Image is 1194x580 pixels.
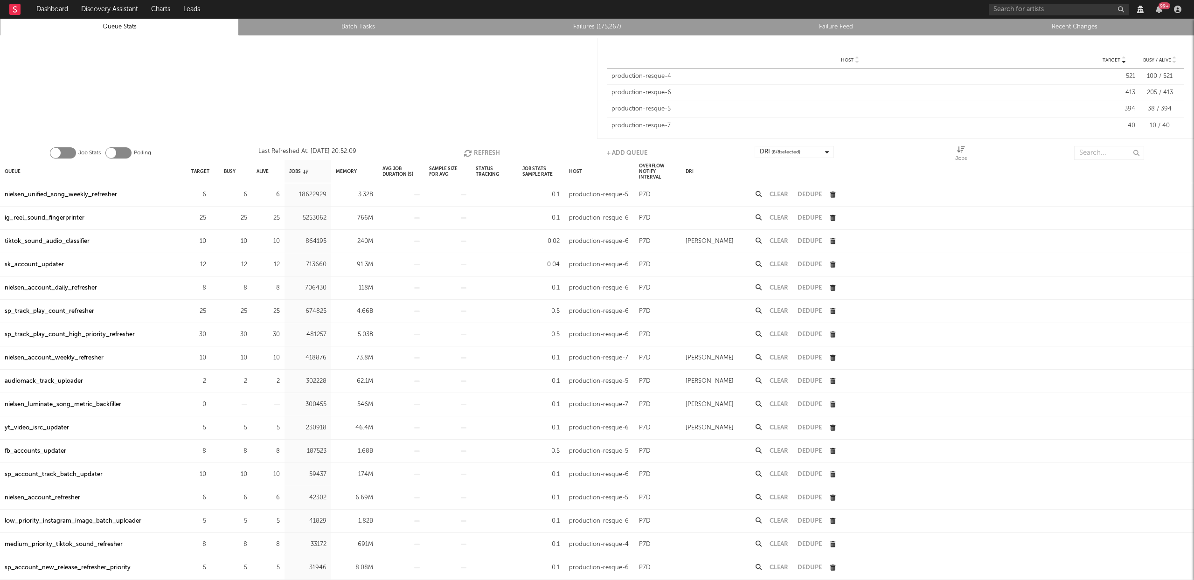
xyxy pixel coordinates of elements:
[5,161,21,181] div: Queue
[5,259,64,270] a: sk_account_updater
[191,446,206,457] div: 8
[5,446,66,457] div: fb_accounts_updater
[191,352,206,364] div: 10
[798,192,822,198] button: Dedupe
[5,376,83,387] a: audiomack_track_uploader
[5,562,131,573] a: sp_account_new_release_refresher_priority
[522,492,560,504] div: 0.1
[289,189,326,200] div: 18622929
[798,565,822,571] button: Dedupe
[336,236,373,247] div: 240M
[336,283,373,294] div: 118M
[639,213,651,224] div: P7D
[686,399,734,410] div: [PERSON_NAME]
[336,189,373,200] div: 3.32B
[336,329,373,340] div: 5.03B
[289,352,326,364] div: 418876
[770,331,788,338] button: Clear
[476,161,513,181] div: Status Tracking
[336,352,373,364] div: 73.8M
[522,422,560,434] div: 0.1
[1140,88,1180,97] div: 205 / 413
[336,562,373,573] div: 8.08M
[1140,104,1180,114] div: 38 / 394
[191,469,206,480] div: 10
[224,352,247,364] div: 10
[336,161,357,181] div: Memory
[191,259,206,270] div: 12
[78,147,101,159] label: Job Stats
[5,236,90,247] div: tiktok_sound_audio_classifier
[224,259,247,270] div: 12
[770,448,788,454] button: Clear
[569,259,629,270] div: production-resque-6
[569,422,629,434] div: production-resque-6
[611,72,1089,81] div: production-resque-4
[522,259,560,270] div: 0.04
[522,562,560,573] div: 0.1
[569,469,629,480] div: production-resque-6
[224,306,247,317] div: 25
[639,306,651,317] div: P7D
[569,446,628,457] div: production-resque-5
[639,492,651,504] div: P7D
[569,306,629,317] div: production-resque-6
[5,539,123,550] a: medium_priority_tiktok_sound_refresher
[257,376,280,387] div: 2
[686,422,734,434] div: [PERSON_NAME]
[191,213,206,224] div: 25
[289,376,326,387] div: 302228
[798,215,822,221] button: Dedupe
[5,329,135,340] div: sp_track_play_count_high_priority_refresher
[639,446,651,457] div: P7D
[336,213,373,224] div: 766M
[224,376,247,387] div: 2
[5,399,121,410] a: nielsen_luminate_song_metric_backfiller
[770,518,788,524] button: Clear
[522,213,560,224] div: 0.1
[5,306,94,317] a: sp_track_play_count_refresher
[224,213,247,224] div: 25
[798,541,822,547] button: Dedupe
[191,492,206,504] div: 6
[760,146,800,158] div: DRI
[191,283,206,294] div: 8
[257,469,280,480] div: 10
[770,262,788,268] button: Clear
[5,213,84,224] div: ig_reel_sound_fingerprinter
[1093,121,1135,131] div: 40
[191,306,206,317] div: 25
[686,236,734,247] div: [PERSON_NAME]
[224,446,247,457] div: 8
[522,161,560,181] div: Job Stats Sample Rate
[522,376,560,387] div: 0.1
[722,21,950,33] a: Failure Feed
[257,213,280,224] div: 25
[191,422,206,434] div: 5
[289,446,326,457] div: 187523
[289,236,326,247] div: 864195
[257,329,280,340] div: 30
[5,189,117,200] div: nielsen_unified_song_weekly_refresher
[1093,104,1135,114] div: 394
[464,146,500,160] button: Refresh
[1156,6,1162,13] button: 99+
[522,516,560,527] div: 0.1
[257,422,280,434] div: 5
[5,283,97,294] div: nielsen_account_daily_refresher
[639,161,676,181] div: Overflow Notify Interval
[770,541,788,547] button: Clear
[798,425,822,431] button: Dedupe
[5,492,80,504] a: nielsen_account_refresher
[5,516,141,527] div: low_priority_instagram_image_batch_uploader
[569,329,629,340] div: production-resque-6
[289,516,326,527] div: 41829
[336,399,373,410] div: 546M
[224,562,247,573] div: 5
[569,492,628,504] div: production-resque-5
[639,469,651,480] div: P7D
[770,471,788,477] button: Clear
[798,285,822,291] button: Dedupe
